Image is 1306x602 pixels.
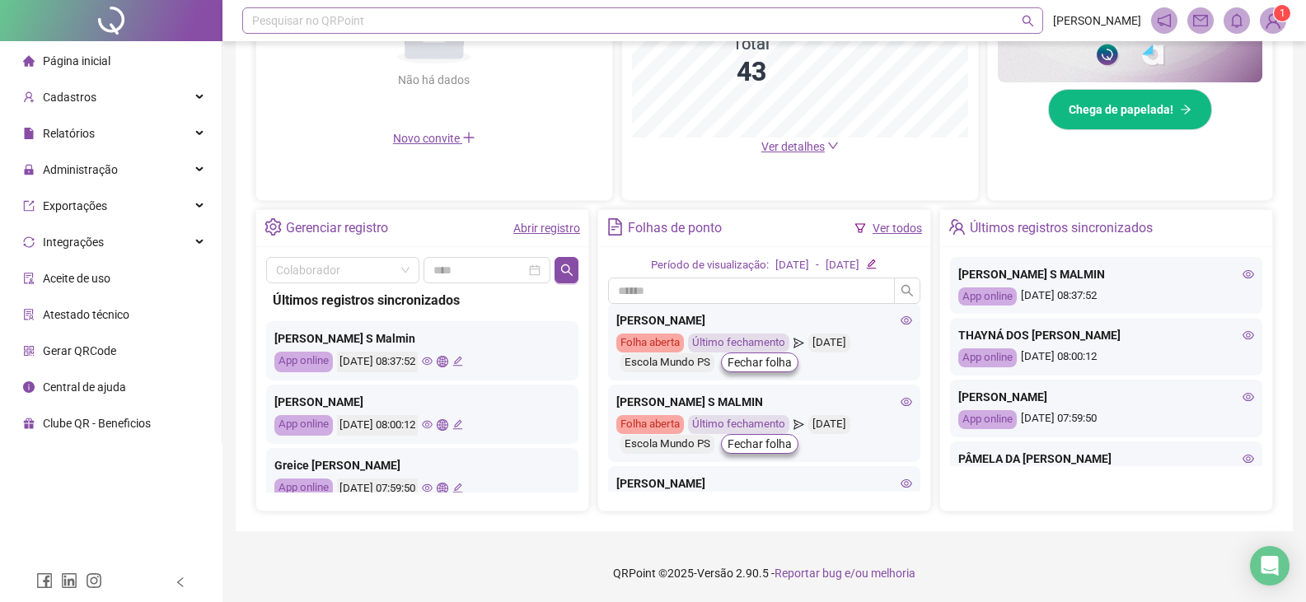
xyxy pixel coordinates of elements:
span: Fechar folha [728,353,792,371]
span: eye [1243,453,1254,464]
a: Abrir registro [513,222,580,235]
span: Exportações [43,199,107,212]
sup: Atualize o seu contato no menu Meus Dados [1274,5,1290,21]
div: Período de visualização: [651,257,769,274]
button: Fechar folha [721,434,798,454]
span: bell [1229,13,1244,28]
a: Ver todos [873,222,922,235]
div: Escola Mundo PS [620,353,714,372]
button: Fechar folha [721,352,798,372]
span: eye [901,396,912,408]
div: Folhas de ponto [628,214,722,242]
span: Central de ajuda [43,380,126,394]
span: lock [23,163,35,175]
span: Cadastros [43,91,96,104]
span: user-add [23,91,35,102]
div: [DATE] [808,334,850,352]
div: [DATE] [808,415,850,434]
span: facebook [36,572,53,589]
div: [PERSON_NAME] S MALMIN [616,393,912,411]
div: [DATE] [826,257,859,274]
div: Folha aberta [616,415,684,434]
div: Últimos registros sincronizados [273,290,572,310]
div: App online [958,410,1017,429]
footer: QRPoint © 2025 - 2.90.5 - [222,544,1306,602]
span: Fechar folha [728,435,792,453]
a: Ver detalhes down [761,140,839,153]
div: Greice [PERSON_NAME] [274,456,570,474]
div: [DATE] 08:00:12 [958,348,1254,367]
span: instagram [86,572,102,589]
span: Reportar bug e/ou melhoria [775,567,915,580]
div: [PERSON_NAME] [616,474,912,492]
div: App online [958,287,1017,306]
span: linkedin [61,572,77,589]
div: App online [274,352,333,372]
span: eye [422,419,433,430]
div: THAYNÁ DOS [PERSON_NAME] [958,326,1254,344]
button: Chega de papelada! [1048,89,1212,130]
span: Clube QR - Beneficios [43,417,151,430]
span: search [901,284,914,297]
span: Administração [43,163,118,176]
span: eye [422,356,433,366]
span: info-circle [23,380,35,392]
span: sync [23,236,35,247]
div: [DATE] 07:59:50 [337,478,418,499]
div: PÂMELA DA [PERSON_NAME] [958,450,1254,468]
span: team [948,218,966,236]
div: [PERSON_NAME] S MALMIN [958,265,1254,283]
span: Integrações [43,236,104,249]
div: Últimos registros sincronizados [970,214,1153,242]
span: mail [1193,13,1208,28]
div: [DATE] 08:37:52 [337,352,418,372]
span: eye [1243,329,1254,341]
span: edit [452,483,463,493]
div: Não há dados [358,71,510,89]
div: Gerenciar registro [286,214,388,242]
span: export [23,199,35,211]
div: [PERSON_NAME] S Malmin [274,329,570,348]
span: edit [866,259,877,269]
span: 1 [1280,7,1285,19]
div: Folha aberta [616,334,684,352]
span: eye [1243,268,1254,280]
span: Chega de papelada! [1069,100,1173,119]
span: eye [901,315,912,326]
span: Versão [697,567,733,580]
div: [DATE] 07:59:50 [958,410,1254,429]
span: send [793,415,804,434]
span: Aceite de uso [43,272,110,285]
img: 89436 [1261,8,1285,33]
div: Open Intercom Messenger [1250,546,1290,586]
div: [PERSON_NAME] [958,388,1254,406]
span: global [437,483,447,493]
span: filter [854,222,866,234]
span: send [793,334,804,352]
span: notification [1157,13,1172,28]
span: plus [462,131,475,144]
span: edit [452,356,463,366]
div: App online [274,478,333,499]
div: [DATE] 08:00:12 [337,415,418,436]
span: qrcode [23,344,35,356]
span: file-text [606,218,624,236]
span: search [1022,15,1034,27]
span: solution [23,308,35,320]
div: App online [274,415,333,436]
div: - [816,257,819,274]
div: [DATE] 08:37:52 [958,287,1254,306]
span: setting [264,218,282,236]
div: [DATE] [775,257,809,274]
span: edit [452,419,463,430]
div: [PERSON_NAME] [274,393,570,411]
span: eye [901,478,912,489]
span: Página inicial [43,54,110,68]
span: Ver detalhes [761,140,825,153]
span: global [437,356,447,366]
div: Escola Mundo PS [620,435,714,454]
div: [PERSON_NAME] [616,311,912,329]
span: gift [23,417,35,428]
span: [PERSON_NAME] [1053,12,1141,30]
span: file [23,127,35,138]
